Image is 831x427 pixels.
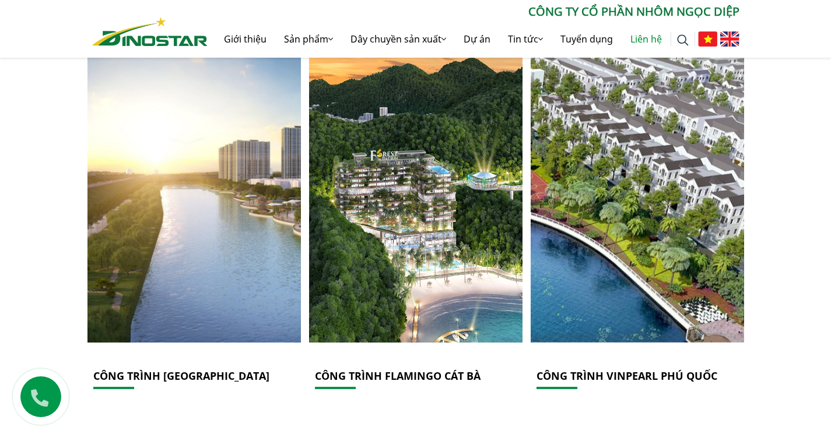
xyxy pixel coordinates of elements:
[622,20,671,58] a: Liên hệ
[215,20,275,58] a: Giới thiệu
[93,369,269,383] a: CÔNG TRÌNH [GEOGRAPHIC_DATA]
[552,20,622,58] a: Tuyển dụng
[720,31,739,47] img: English
[342,20,455,58] a: Dây chuyền sản xuất
[455,20,499,58] a: Dự án
[315,369,481,383] a: CÔNG TRÌNH FLAMINGO CÁT BÀ
[537,369,717,383] a: CÔNG TRÌNH VINPEARL PHÚ QUỐC
[275,20,342,58] a: Sản phẩm
[92,17,208,46] img: Nhôm Dinostar
[677,34,689,46] img: search
[499,20,552,58] a: Tin tức
[92,15,208,45] a: Nhôm Dinostar
[698,31,717,47] img: Tiếng Việt
[208,3,739,20] p: CÔNG TY CỔ PHẦN NHÔM NGỌC DIỆP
